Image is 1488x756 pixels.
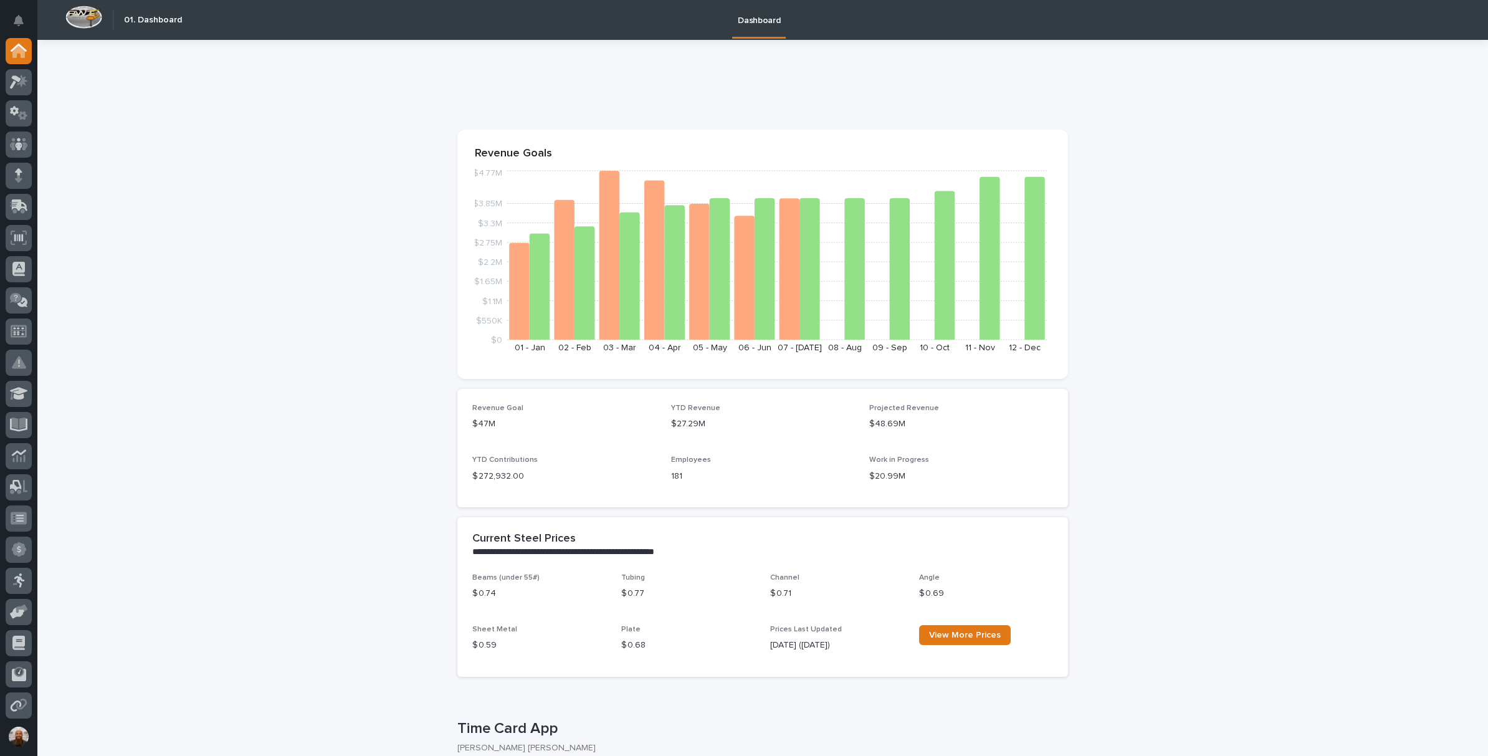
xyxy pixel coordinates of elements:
span: YTD Contributions [472,456,538,464]
text: 06 - Jun [738,343,771,352]
span: Tubing [621,574,645,581]
span: Sheet Metal [472,626,517,633]
p: [DATE] ([DATE]) [770,639,904,652]
p: $ 0.71 [770,587,904,600]
button: Notifications [6,7,32,34]
p: $27.29M [671,418,855,431]
text: 01 - Jan [515,343,545,352]
p: $ 0.59 [472,639,606,652]
span: Channel [770,574,799,581]
text: 12 - Dec [1009,343,1041,352]
text: 09 - Sep [872,343,907,352]
span: Revenue Goal [472,404,523,412]
p: $ 0.69 [919,587,1053,600]
img: Workspace Logo [65,6,102,29]
span: Employees [671,456,711,464]
button: users-avatar [6,724,32,750]
text: 02 - Feb [558,343,591,352]
text: 11 - Nov [965,343,995,352]
p: $ 0.74 [472,587,606,600]
tspan: $0 [491,336,502,345]
a: View More Prices [919,625,1011,645]
p: $48.69M [869,418,1053,431]
span: Prices Last Updated [770,626,842,633]
span: YTD Revenue [671,404,720,412]
text: 10 - Oct [920,343,950,352]
p: Time Card App [457,720,1063,738]
tspan: $3.85M [473,200,502,209]
p: $47M [472,418,656,431]
div: Notifications [16,15,32,35]
tspan: $2.75M [474,239,502,247]
span: Plate [621,626,641,633]
p: $ 272,932.00 [472,470,656,483]
h2: 01. Dashboard [124,15,182,26]
p: $20.99M [869,470,1053,483]
span: Beams (under 55#) [472,574,540,581]
span: View More Prices [929,631,1001,639]
tspan: $1.1M [482,297,502,306]
span: Angle [919,574,940,581]
tspan: $550K [476,317,502,325]
text: 04 - Apr [649,343,681,352]
text: 08 - Aug [828,343,862,352]
text: 05 - May [693,343,727,352]
text: 03 - Mar [603,343,636,352]
span: Projected Revenue [869,404,939,412]
h2: Current Steel Prices [472,532,576,546]
tspan: $4.77M [473,170,502,178]
p: Revenue Goals [475,147,1051,161]
span: Work in Progress [869,456,929,464]
tspan: $3.3M [478,219,502,228]
tspan: $1.65M [474,278,502,287]
tspan: $2.2M [478,258,502,267]
p: $ 0.68 [621,639,755,652]
p: 181 [671,470,855,483]
text: 07 - [DATE] [778,343,822,352]
p: [PERSON_NAME] [PERSON_NAME] [457,743,1058,754]
p: $ 0.77 [621,587,755,600]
